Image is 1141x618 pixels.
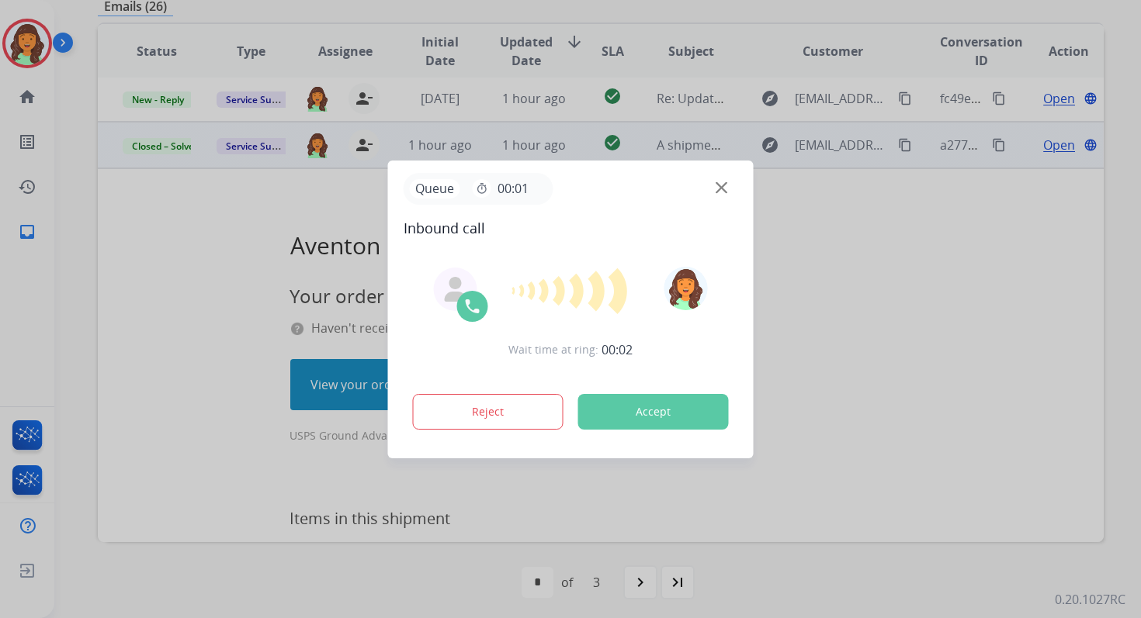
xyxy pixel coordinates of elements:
[443,277,468,302] img: agent-avatar
[508,342,598,357] span: Wait time at ring:
[716,181,727,193] img: close-button
[476,182,488,195] mat-icon: timer
[1055,590,1125,609] p: 0.20.1027RC
[410,179,460,199] p: Queue
[664,267,707,310] img: avatar
[578,394,729,430] button: Accept
[463,297,482,316] img: call-icon
[498,179,529,198] span: 00:01
[413,394,564,430] button: Reject
[602,340,633,359] span: 00:02
[404,217,738,239] span: Inbound call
